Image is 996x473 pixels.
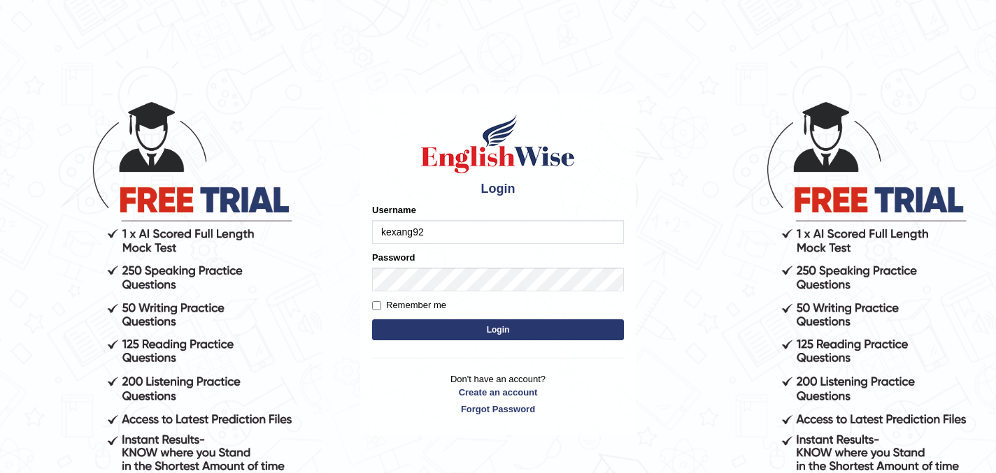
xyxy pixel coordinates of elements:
h4: Login [372,182,624,196]
a: Forgot Password [372,402,624,416]
img: Logo of English Wise sign in for intelligent practice with AI [418,112,578,175]
p: Don't have an account? [372,372,624,416]
label: Password [372,251,415,264]
a: Create an account [372,386,624,399]
button: Login [372,319,624,340]
label: Username [372,203,416,217]
input: Remember me [372,301,381,310]
label: Remember me [372,298,446,312]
